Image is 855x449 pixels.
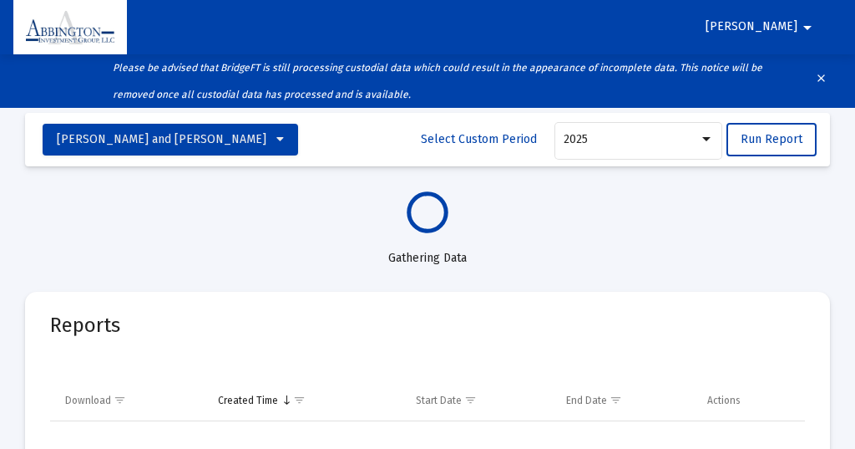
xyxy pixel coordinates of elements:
[726,123,817,156] button: Run Report
[206,380,403,421] td: Column Created Time
[416,394,462,407] div: Start Date
[610,394,622,406] span: Show filter options for column 'End Date'
[114,394,126,406] span: Show filter options for column 'Download'
[50,380,206,421] td: Column Download
[26,11,114,44] img: Dashboard
[464,394,477,406] span: Show filter options for column 'Start Date'
[707,394,741,407] div: Actions
[293,394,306,406] span: Show filter options for column 'Created Time'
[421,132,537,146] span: Select Custom Period
[706,20,797,34] span: [PERSON_NAME]
[564,132,588,146] span: 2025
[566,394,607,407] div: End Date
[113,62,762,100] i: Please be advised that BridgeFT is still processing custodial data which could result in the appe...
[65,394,111,407] div: Download
[218,394,278,407] div: Created Time
[404,380,554,421] td: Column Start Date
[815,69,827,94] mat-icon: clear
[686,10,837,43] button: [PERSON_NAME]
[554,380,696,421] td: Column End Date
[696,380,805,421] td: Column Actions
[43,124,298,156] button: [PERSON_NAME] and [PERSON_NAME]
[25,233,830,267] div: Gathering Data
[741,132,802,146] span: Run Report
[50,317,120,334] mat-card-title: Reports
[797,11,817,44] mat-icon: arrow_drop_down
[57,132,266,146] span: [PERSON_NAME] and [PERSON_NAME]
